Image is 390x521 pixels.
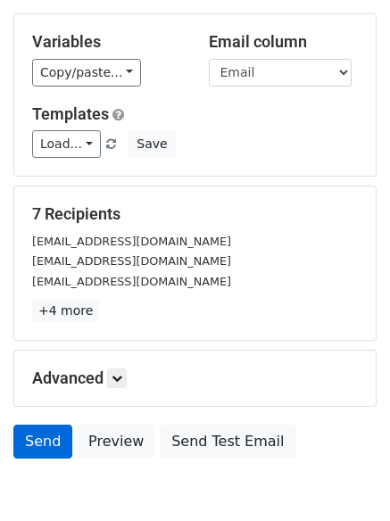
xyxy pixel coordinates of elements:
[209,32,359,52] h5: Email column
[13,425,72,459] a: Send
[32,275,231,288] small: [EMAIL_ADDRESS][DOMAIN_NAME]
[32,300,99,322] a: +4 more
[32,130,101,158] a: Load...
[32,204,358,224] h5: 7 Recipients
[32,254,231,268] small: [EMAIL_ADDRESS][DOMAIN_NAME]
[32,32,182,52] h5: Variables
[32,368,358,388] h5: Advanced
[32,235,231,248] small: [EMAIL_ADDRESS][DOMAIN_NAME]
[129,130,175,158] button: Save
[77,425,155,459] a: Preview
[301,435,390,521] iframe: Chat Widget
[160,425,295,459] a: Send Test Email
[32,59,141,87] a: Copy/paste...
[32,104,109,123] a: Templates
